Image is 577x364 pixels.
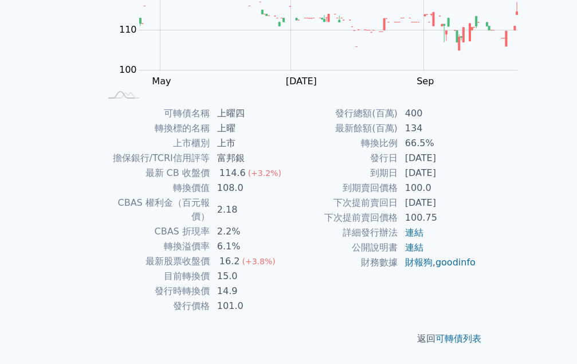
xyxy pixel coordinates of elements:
[210,284,289,299] td: 14.9
[210,224,289,239] td: 2.2%
[101,181,210,195] td: 轉換價值
[210,121,289,136] td: 上曜
[101,106,210,121] td: 可轉債名稱
[210,136,289,151] td: 上市
[101,166,210,181] td: 最新 CB 收盤價
[520,309,577,364] div: 聊天小工具
[398,121,477,136] td: 134
[119,24,137,35] tspan: 110
[286,76,317,87] tspan: [DATE]
[289,151,398,166] td: 發行日
[520,309,577,364] iframe: Chat Widget
[289,106,398,121] td: 發行總額(百萬)
[417,76,434,87] tspan: Sep
[289,255,398,270] td: 財務數據
[398,106,477,121] td: 400
[101,136,210,151] td: 上市櫃別
[398,151,477,166] td: [DATE]
[289,181,398,195] td: 到期賣回價格
[101,239,210,254] td: 轉換溢價率
[101,151,210,166] td: 擔保銀行/TCRI信用評等
[398,136,477,151] td: 66.5%
[101,195,210,224] td: CBAS 權利金（百元報價）
[119,64,137,75] tspan: 100
[101,299,210,314] td: 發行價格
[289,136,398,151] td: 轉換比例
[398,255,477,270] td: ,
[289,121,398,136] td: 最新餘額(百萬)
[210,299,289,314] td: 101.0
[435,333,481,344] a: 可轉債列表
[217,166,248,180] div: 114.6
[398,210,477,225] td: 100.75
[289,166,398,181] td: 到期日
[248,169,281,178] span: (+3.2%)
[101,284,210,299] td: 發行時轉換價
[289,225,398,240] td: 詳細發行辦法
[210,195,289,224] td: 2.18
[435,257,476,268] a: goodinfo
[210,239,289,254] td: 6.1%
[242,257,275,266] span: (+3.8%)
[289,195,398,210] td: 下次提前賣回日
[101,224,210,239] td: CBAS 折現率
[217,255,242,268] div: 16.2
[289,210,398,225] td: 下次提前賣回價格
[210,106,289,121] td: 上曜四
[398,166,477,181] td: [DATE]
[405,227,423,238] a: 連結
[405,242,423,253] a: 連結
[398,195,477,210] td: [DATE]
[152,76,171,87] tspan: May
[210,181,289,195] td: 108.0
[87,332,490,346] p: 返回
[398,181,477,195] td: 100.0
[101,254,210,269] td: 最新股票收盤價
[289,240,398,255] td: 公開說明書
[210,151,289,166] td: 富邦銀
[405,257,433,268] a: 財報狗
[101,269,210,284] td: 目前轉換價
[101,121,210,136] td: 轉換標的名稱
[210,269,289,284] td: 15.0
